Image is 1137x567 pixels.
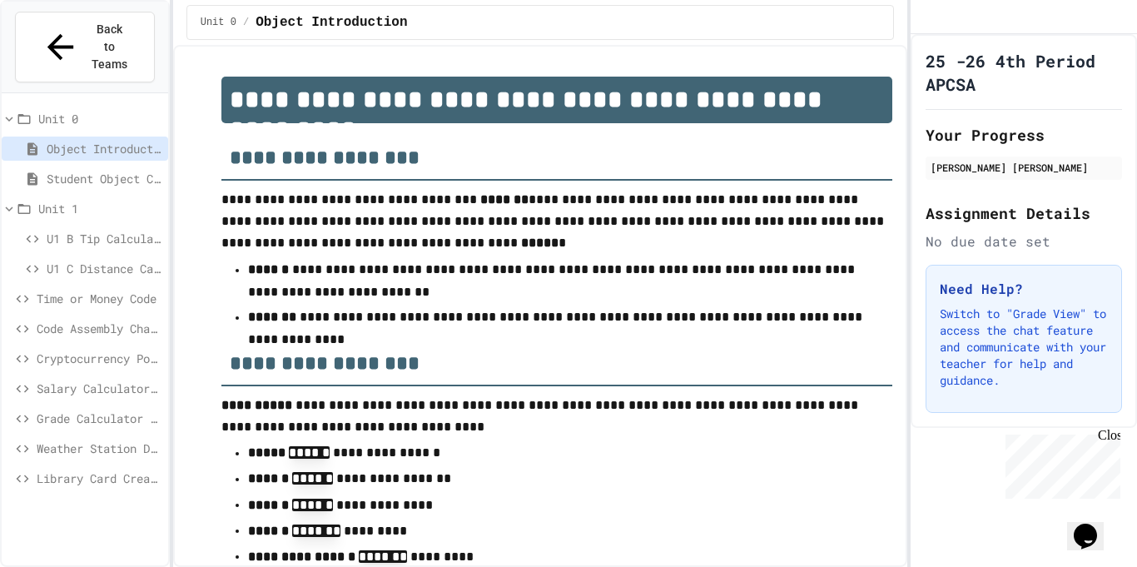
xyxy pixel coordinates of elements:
[1067,500,1120,550] iframe: chat widget
[38,110,161,127] span: Unit 0
[926,201,1122,225] h2: Assignment Details
[926,231,1122,251] div: No due date set
[256,12,407,32] span: Object Introduction
[243,16,249,29] span: /
[940,306,1108,389] p: Switch to "Grade View" to access the chat feature and communicate with your teacher for help and ...
[37,470,161,487] span: Library Card Creator
[47,230,161,247] span: U1 B Tip Calculator
[47,140,161,157] span: Object Introduction
[37,380,161,397] span: Salary Calculator Fixer
[926,123,1122,147] h2: Your Progress
[37,440,161,457] span: Weather Station Debugger
[940,279,1108,299] h3: Need Help?
[37,410,161,427] span: Grade Calculator Pro
[999,428,1120,499] iframe: chat widget
[15,12,155,82] button: Back to Teams
[47,260,161,277] span: U1 C Distance Calculator
[7,7,115,106] div: Chat with us now!Close
[38,200,161,217] span: Unit 1
[37,290,161,307] span: Time or Money Code
[47,170,161,187] span: Student Object Code
[201,16,236,29] span: Unit 0
[37,350,161,367] span: Cryptocurrency Portfolio Debugger
[37,320,161,337] span: Code Assembly Challenge
[926,49,1122,96] h1: 25 -26 4th Period APCSA
[90,21,129,73] span: Back to Teams
[931,160,1117,175] div: [PERSON_NAME] [PERSON_NAME]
